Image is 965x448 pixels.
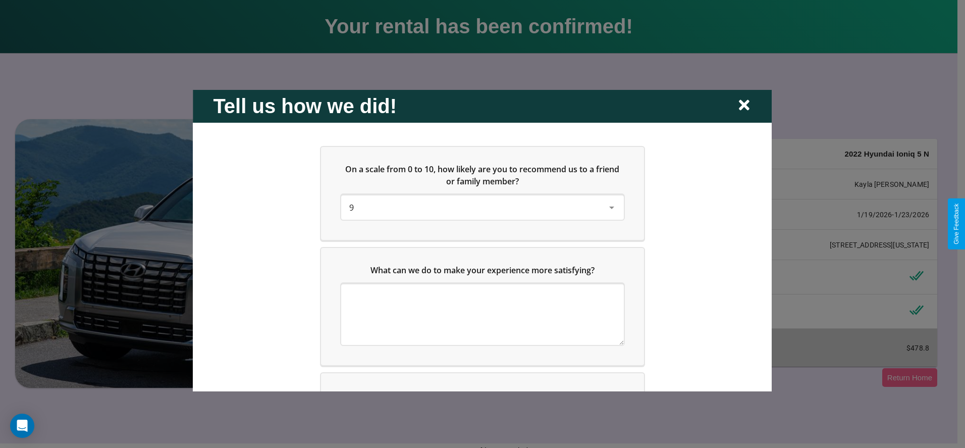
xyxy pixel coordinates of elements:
div: Open Intercom Messenger [10,414,34,438]
span: What can we do to make your experience more satisfying? [370,264,595,275]
span: On a scale from 0 to 10, how likely are you to recommend us to a friend or family member? [346,163,622,186]
div: On a scale from 0 to 10, how likely are you to recommend us to a friend or family member? [341,195,624,219]
div: Give Feedback [953,204,960,244]
h5: On a scale from 0 to 10, how likely are you to recommend us to a friend or family member? [341,163,624,187]
h2: Tell us how we did! [213,94,397,117]
span: 9 [349,202,354,213]
div: On a scale from 0 to 10, how likely are you to recommend us to a friend or family member? [321,146,644,239]
span: Which of the following features do you value the most in a vehicle? [351,389,607,401]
